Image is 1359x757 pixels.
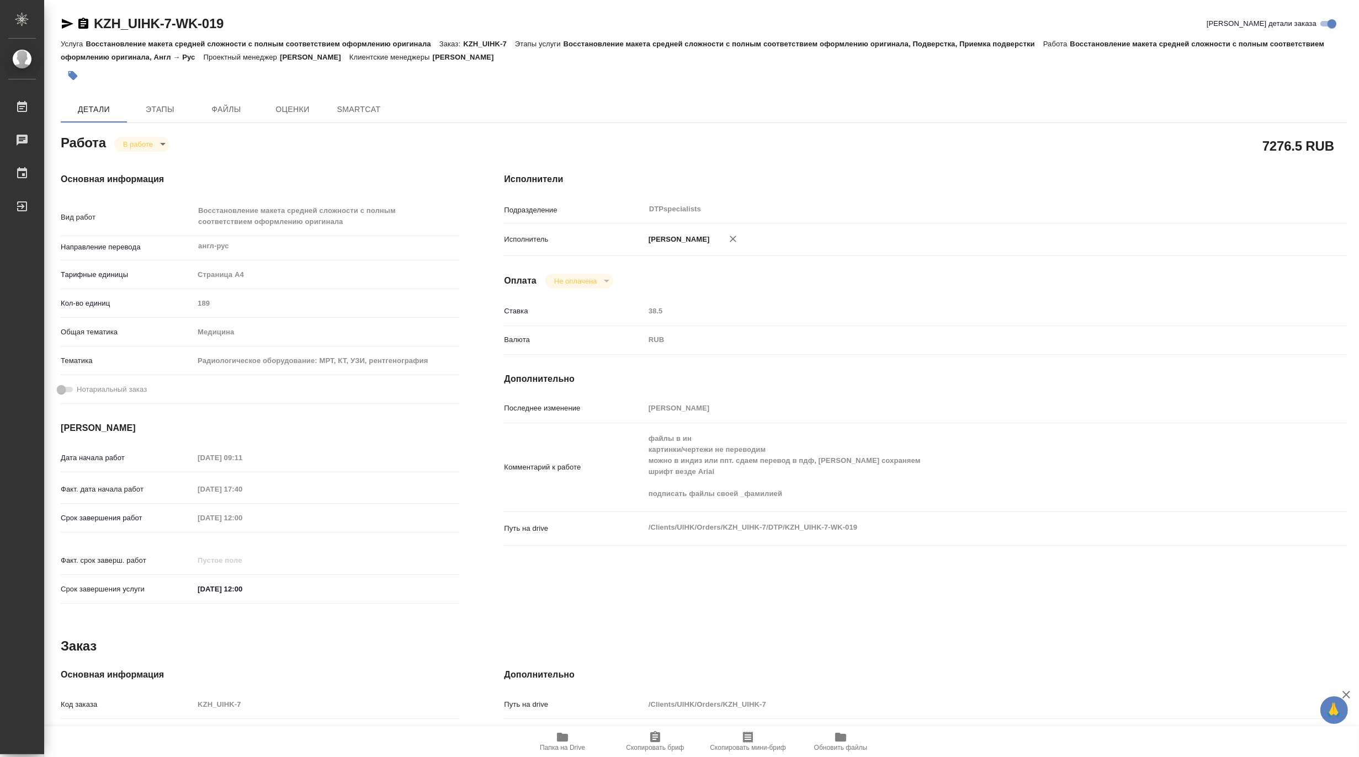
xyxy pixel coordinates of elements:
[463,40,515,48] p: KZH_UIHK-7
[194,323,460,342] div: Медицина
[61,513,194,524] p: Срок завершения работ
[710,744,785,751] span: Скопировать мини-бриф
[645,696,1277,712] input: Пустое поле
[194,725,460,741] input: Пустое поле
[609,726,702,757] button: Скопировать бриф
[721,227,745,251] button: Удалить исполнителя
[61,269,194,280] p: Тарифные единицы
[194,581,290,597] input: ✎ Введи что-нибудь
[504,234,644,245] p: Исполнитель
[702,726,794,757] button: Скопировать мини-бриф
[61,422,460,435] h4: [PERSON_NAME]
[61,484,194,495] p: Факт. дата начала работ
[540,744,585,751] span: Папка на Drive
[349,53,433,61] p: Клиентские менеджеры
[204,53,280,61] p: Проектный менеджер
[504,403,644,414] p: Последнее изменение
[120,140,156,149] button: В работе
[280,53,349,61] p: [PERSON_NAME]
[545,274,613,289] div: В работе
[551,276,600,286] button: Не оплачена
[645,725,1277,741] input: Пустое поле
[504,173,1347,186] h4: Исполнители
[645,429,1277,503] textarea: файлы в ин картинки/чертежи не переводим можно в индиз или ппт. сдаем перевод в пдф, [PERSON_NAME...
[61,242,194,253] p: Направление перевода
[645,400,1277,416] input: Пустое поле
[1325,699,1344,722] span: 🙏
[504,699,644,710] p: Путь на drive
[61,452,194,463] p: Дата начала работ
[504,306,644,317] p: Ставка
[504,205,644,216] p: Подразделение
[61,555,194,566] p: Факт. срок заверш. работ
[504,372,1347,386] h4: Дополнительно
[194,265,460,284] div: Страница А4
[94,16,224,31] a: KZH_UIHK-7-WK-019
[332,103,385,116] span: SmartCat
[194,696,460,712] input: Пустое поле
[77,17,90,30] button: Скопировать ссылку
[134,103,187,116] span: Этапы
[114,137,169,152] div: В работе
[61,699,194,710] p: Код заказа
[564,40,1043,48] p: Восстановление макета средней сложности с полным соответствием оформлению оригинала, Подверстка, ...
[61,355,194,366] p: Тематика
[439,40,463,48] p: Заказ:
[61,173,460,186] h4: Основная информация
[77,384,147,395] span: Нотариальный заказ
[61,212,194,223] p: Вид работ
[61,327,194,338] p: Общая тематика
[504,334,644,345] p: Валюта
[194,295,460,311] input: Пустое поле
[504,523,644,534] p: Путь на drive
[504,668,1347,681] h4: Дополнительно
[645,234,710,245] p: [PERSON_NAME]
[86,40,439,48] p: Восстановление макета средней сложности с полным соответствием оформлению оригинала
[1262,136,1334,155] h2: 7276.5 RUB
[61,637,97,655] h2: Заказ
[194,510,290,526] input: Пустое поле
[61,63,85,88] button: Добавить тэг
[61,132,106,152] h2: Работа
[1043,40,1070,48] p: Работа
[194,450,290,466] input: Пустое поле
[194,481,290,497] input: Пустое поле
[645,303,1277,319] input: Пустое поле
[1207,18,1316,29] span: [PERSON_NAME] детали заказа
[61,584,194,595] p: Срок завершения услуги
[645,330,1277,349] div: RUB
[200,103,253,116] span: Файлы
[61,668,460,681] h4: Основная информация
[814,744,868,751] span: Обновить файлы
[504,462,644,473] p: Комментарий к работе
[194,552,290,568] input: Пустое поле
[61,40,86,48] p: Услуга
[516,726,609,757] button: Папка на Drive
[61,298,194,309] p: Кол-во единиц
[515,40,564,48] p: Этапы услуги
[794,726,887,757] button: Обновить файлы
[194,351,460,370] div: Радиологическое оборудование: МРТ, КТ, УЗИ, рентгенография
[504,274,537,287] h4: Оплата
[67,103,120,116] span: Детали
[266,103,319,116] span: Оценки
[61,17,74,30] button: Скопировать ссылку для ЯМессенджера
[433,53,502,61] p: [PERSON_NAME]
[1320,696,1348,724] button: 🙏
[626,744,684,751] span: Скопировать бриф
[645,518,1277,537] textarea: /Clients/UIHK/Orders/KZH_UIHK-7/DTP/KZH_UIHK-7-WK-019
